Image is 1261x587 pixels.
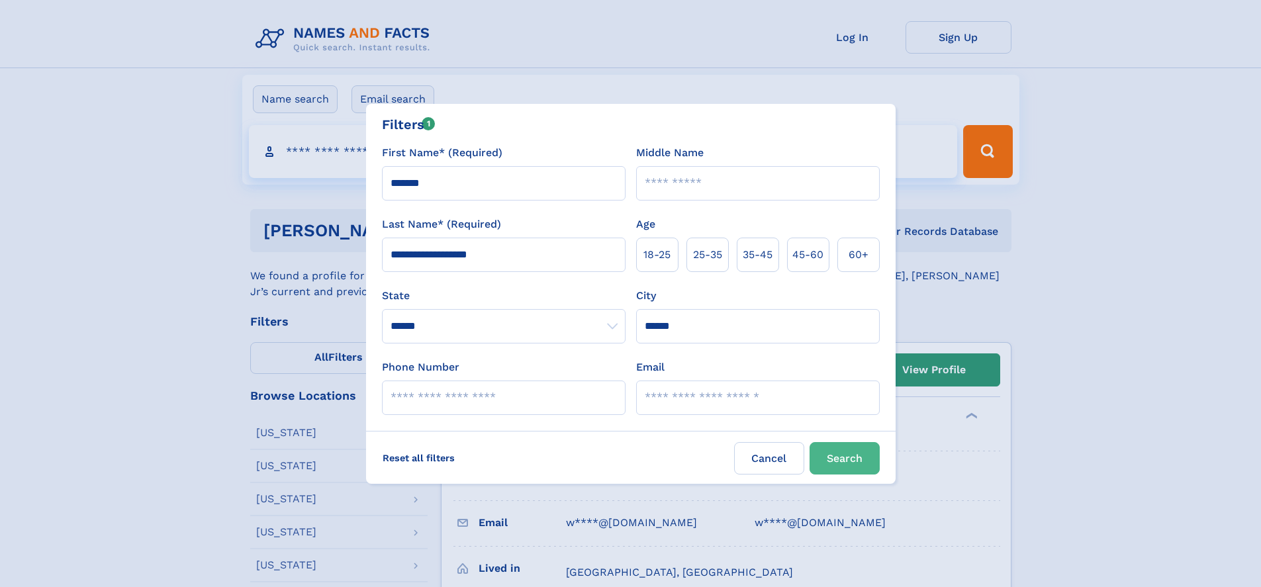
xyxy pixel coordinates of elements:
[734,442,804,474] label: Cancel
[374,442,463,474] label: Reset all filters
[810,442,880,474] button: Search
[636,288,656,304] label: City
[382,216,501,232] label: Last Name* (Required)
[636,359,665,375] label: Email
[382,288,626,304] label: State
[636,216,655,232] label: Age
[382,114,436,134] div: Filters
[636,145,704,161] label: Middle Name
[849,247,868,263] span: 60+
[382,145,502,161] label: First Name* (Required)
[382,359,459,375] label: Phone Number
[693,247,722,263] span: 25‑35
[643,247,671,263] span: 18‑25
[743,247,772,263] span: 35‑45
[792,247,823,263] span: 45‑60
